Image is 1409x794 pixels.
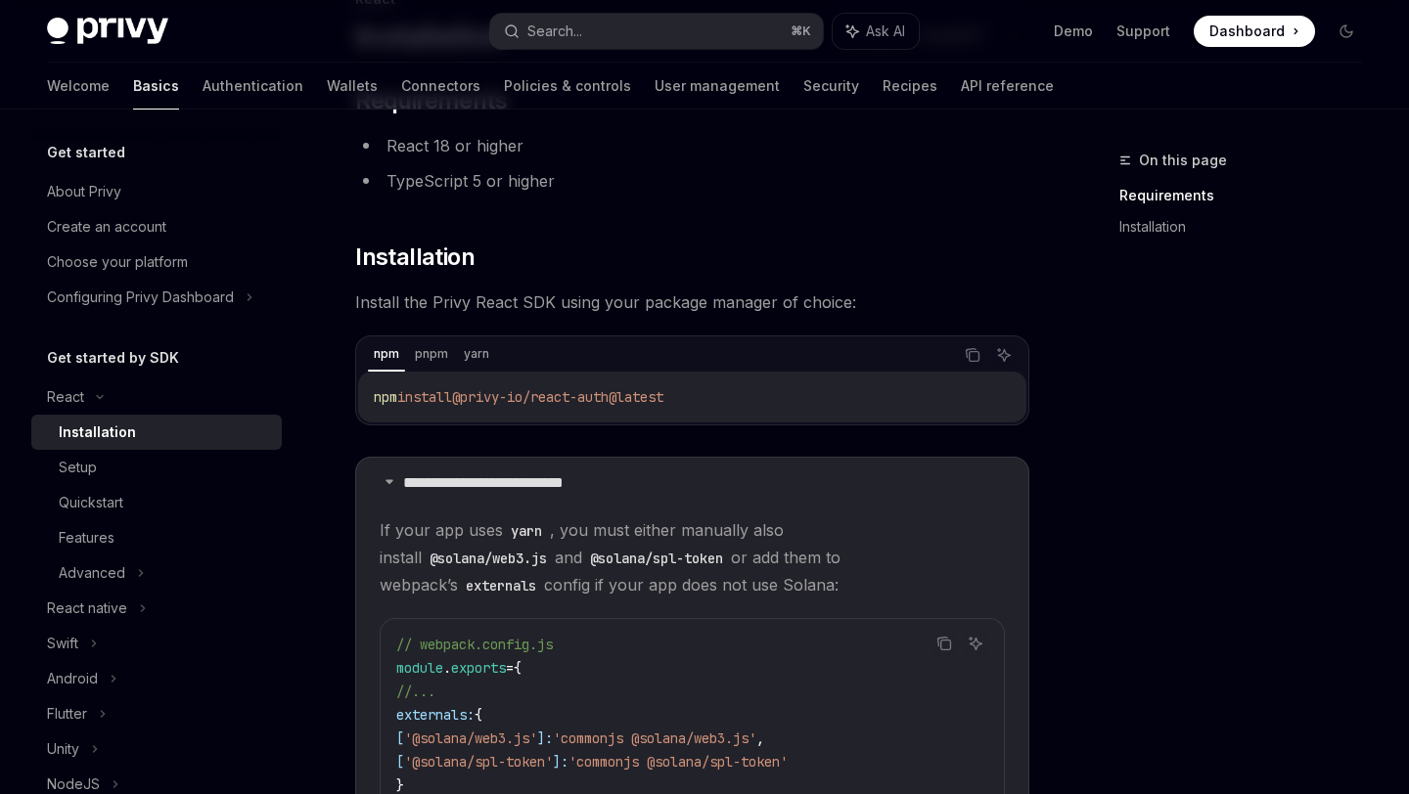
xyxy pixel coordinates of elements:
a: Connectors [401,63,480,110]
div: Choose your platform [47,250,188,274]
button: Ask AI [833,14,919,49]
li: TypeScript 5 or higher [355,167,1029,195]
a: About Privy [31,174,282,209]
span: 'commonjs @solana/web3.js' [553,729,756,747]
span: { [514,659,522,677]
div: yarn [458,342,495,366]
span: Install the Privy React SDK using your package manager of choice: [355,288,1029,316]
div: Unity [47,737,79,761]
span: { [475,706,482,724]
span: If your app uses , you must either manually also install and or add them to webpack’s config if y... [380,516,1005,598]
span: '@solana/web3.js' [404,729,537,747]
a: Policies & controls [504,63,631,110]
a: Setup [31,450,282,485]
a: Features [31,520,282,555]
code: externals [458,575,544,596]
span: install [397,388,452,406]
div: Features [59,526,114,550]
span: exports [451,659,506,677]
a: Demo [1054,22,1093,41]
code: @solana/web3.js [422,548,555,569]
span: Ask AI [866,22,905,41]
a: Installation [1119,211,1378,243]
span: . [443,659,451,677]
a: Support [1116,22,1170,41]
div: Create an account [47,215,166,239]
span: @privy-io/react-auth@latest [452,388,663,406]
div: Installation [59,420,136,444]
a: User management [655,63,780,110]
a: Requirements [1119,180,1378,211]
h5: Get started by SDK [47,346,179,370]
span: externals: [396,706,475,724]
a: Dashboard [1194,16,1315,47]
code: @solana/spl-token [582,548,731,569]
span: , [756,729,764,747]
span: } [396,776,404,794]
span: ]: [537,729,553,747]
span: [ [396,753,404,771]
h5: Get started [47,141,125,164]
li: React 18 or higher [355,132,1029,159]
div: React [47,385,84,409]
a: Recipes [883,63,937,110]
img: dark logo [47,18,168,45]
button: Toggle dark mode [1331,16,1362,47]
span: Installation [355,242,475,273]
button: Copy the contents from the code block [960,342,985,368]
button: Ask AI [963,631,988,656]
div: Advanced [59,561,125,585]
a: Security [803,63,859,110]
code: yarn [503,520,550,542]
span: module [396,659,443,677]
span: '@solana/spl-token' [404,753,553,771]
span: Dashboard [1209,22,1285,41]
a: Quickstart [31,485,282,520]
span: 'commonjs @solana/spl-token' [568,753,788,771]
div: Search... [527,20,582,43]
div: About Privy [47,180,121,203]
a: Create an account [31,209,282,244]
span: npm [374,388,397,406]
a: Choose your platform [31,244,282,280]
div: Flutter [47,702,87,726]
span: //... [396,683,435,700]
span: [ [396,729,404,747]
button: Ask AI [991,342,1017,368]
a: API reference [961,63,1054,110]
a: Authentication [203,63,303,110]
button: Copy the contents from the code block [932,631,957,656]
div: pnpm [409,342,454,366]
div: Quickstart [59,491,123,514]
span: On this page [1139,149,1227,172]
div: Android [47,667,98,690]
div: Swift [47,632,78,655]
span: ⌘ K [791,23,811,39]
div: Setup [59,456,97,479]
span: // webpack.config.js [396,636,553,653]
div: Configuring Privy Dashboard [47,286,234,309]
a: Wallets [327,63,378,110]
span: ]: [553,753,568,771]
div: React native [47,596,127,620]
button: Search...⌘K [490,14,822,49]
a: Installation [31,415,282,450]
div: npm [368,342,405,366]
span: = [506,659,514,677]
a: Basics [133,63,179,110]
a: Welcome [47,63,110,110]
